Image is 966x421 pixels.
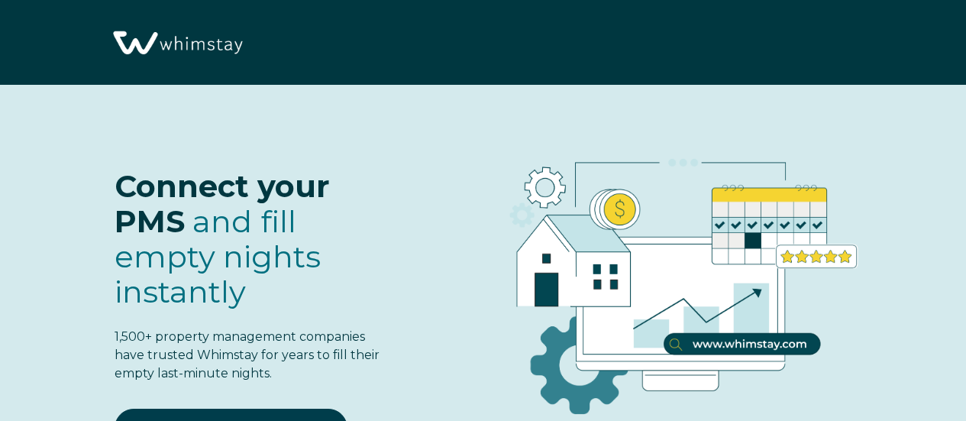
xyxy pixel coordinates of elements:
[107,8,247,79] img: Whimstay Logo-02 1
[115,202,321,310] span: fill empty nights instantly
[115,202,321,310] span: and
[115,329,380,381] span: 1,500+ property management companies have trusted Whimstay for years to fill their empty last-min...
[115,167,330,240] span: Connect your PMS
